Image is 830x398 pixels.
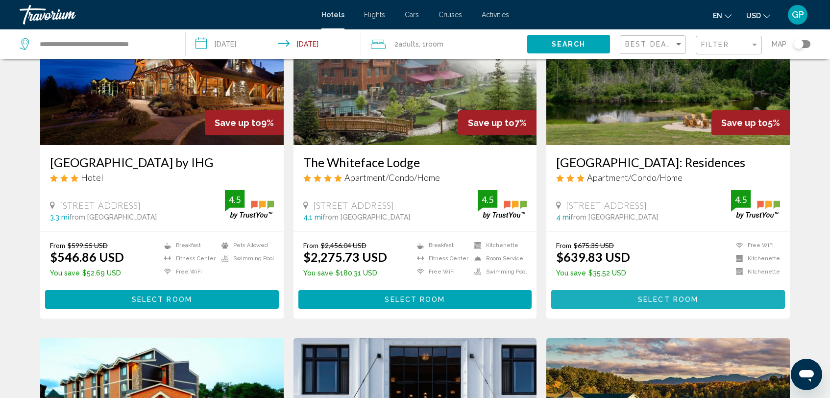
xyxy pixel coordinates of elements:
[551,290,785,308] button: Select Room
[482,11,509,19] a: Activities
[303,249,387,264] ins: $2,275.73 USD
[746,12,761,20] span: USD
[570,213,658,221] span: from [GEOGRAPHIC_DATA]
[68,241,108,249] del: $599.55 USD
[217,254,274,263] li: Swimming Pool
[81,172,103,183] span: Hotel
[186,29,362,59] button: Check-in date: Aug 19, 2025 Check-out date: Aug 22, 2025
[303,269,333,277] span: You save
[469,254,527,263] li: Room Service
[132,296,192,304] span: Select Room
[405,11,419,19] a: Cars
[50,241,65,249] span: From
[205,110,284,135] div: 9%
[527,35,610,53] button: Search
[458,110,537,135] div: 7%
[556,172,780,183] div: 3 star Apartment
[439,11,462,19] a: Cruises
[792,10,804,20] span: GP
[159,241,217,249] li: Breakfast
[217,241,274,249] li: Pets Allowed
[303,213,322,221] span: 4.1 mi
[478,194,497,205] div: 4.5
[556,241,571,249] span: From
[551,293,785,303] a: Select Room
[696,35,762,55] button: Filter
[303,172,527,183] div: 4 star Apartment
[772,37,786,51] span: Map
[701,41,729,49] span: Filter
[50,269,124,277] p: $52.69 USD
[45,290,279,308] button: Select Room
[321,11,344,19] a: Hotels
[711,110,790,135] div: 5%
[713,8,732,23] button: Change language
[50,269,80,277] span: You save
[731,241,780,249] li: Free WiFi
[412,241,469,249] li: Breakfast
[159,268,217,276] li: Free WiFi
[385,296,445,304] span: Select Room
[45,293,279,303] a: Select Room
[322,213,410,221] span: from [GEOGRAPHIC_DATA]
[69,213,157,221] span: from [GEOGRAPHIC_DATA]
[60,200,141,211] span: [STREET_ADDRESS]
[225,190,274,219] img: trustyou-badge.svg
[556,269,586,277] span: You save
[721,118,768,128] span: Save up to
[638,296,698,304] span: Select Room
[344,172,440,183] span: Apartment/Condo/Home
[469,268,527,276] li: Swimming Pool
[791,359,822,390] iframe: Button to launch messaging window
[731,190,780,219] img: trustyou-badge.svg
[298,293,532,303] a: Select Room
[556,213,570,221] span: 4 mi
[303,155,527,170] a: The Whiteface Lodge
[303,241,318,249] span: From
[20,5,312,25] a: Travorium
[50,213,69,221] span: 3.3 mi
[215,118,261,128] span: Save up to
[556,155,780,170] a: [GEOGRAPHIC_DATA]: Residences
[469,241,527,249] li: Kitchenette
[159,254,217,263] li: Fitness Center
[746,8,770,23] button: Change currency
[225,194,244,205] div: 4.5
[566,200,647,211] span: [STREET_ADDRESS]
[419,37,443,51] span: , 1
[731,194,751,205] div: 4.5
[731,254,780,263] li: Kitchenette
[625,40,677,48] span: Best Deals
[713,12,722,20] span: en
[552,41,586,49] span: Search
[313,200,394,211] span: [STREET_ADDRESS]
[625,41,683,49] mat-select: Sort by
[478,190,527,219] img: trustyou-badge.svg
[785,4,810,25] button: User Menu
[298,290,532,308] button: Select Room
[361,29,527,59] button: Travelers: 2 adults, 0 children
[50,155,274,170] a: [GEOGRAPHIC_DATA] by IHG
[364,11,385,19] span: Flights
[303,269,387,277] p: $180.31 USD
[50,172,274,183] div: 3 star Hotel
[556,269,630,277] p: $35.52 USD
[587,172,683,183] span: Apartment/Condo/Home
[426,40,443,48] span: Room
[394,37,419,51] span: 2
[556,249,630,264] ins: $639.83 USD
[50,249,124,264] ins: $546.86 USD
[468,118,514,128] span: Save up to
[412,254,469,263] li: Fitness Center
[786,40,810,49] button: Toggle map
[321,241,366,249] del: $2,456.04 USD
[731,268,780,276] li: Kitchenette
[574,241,614,249] del: $675.35 USD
